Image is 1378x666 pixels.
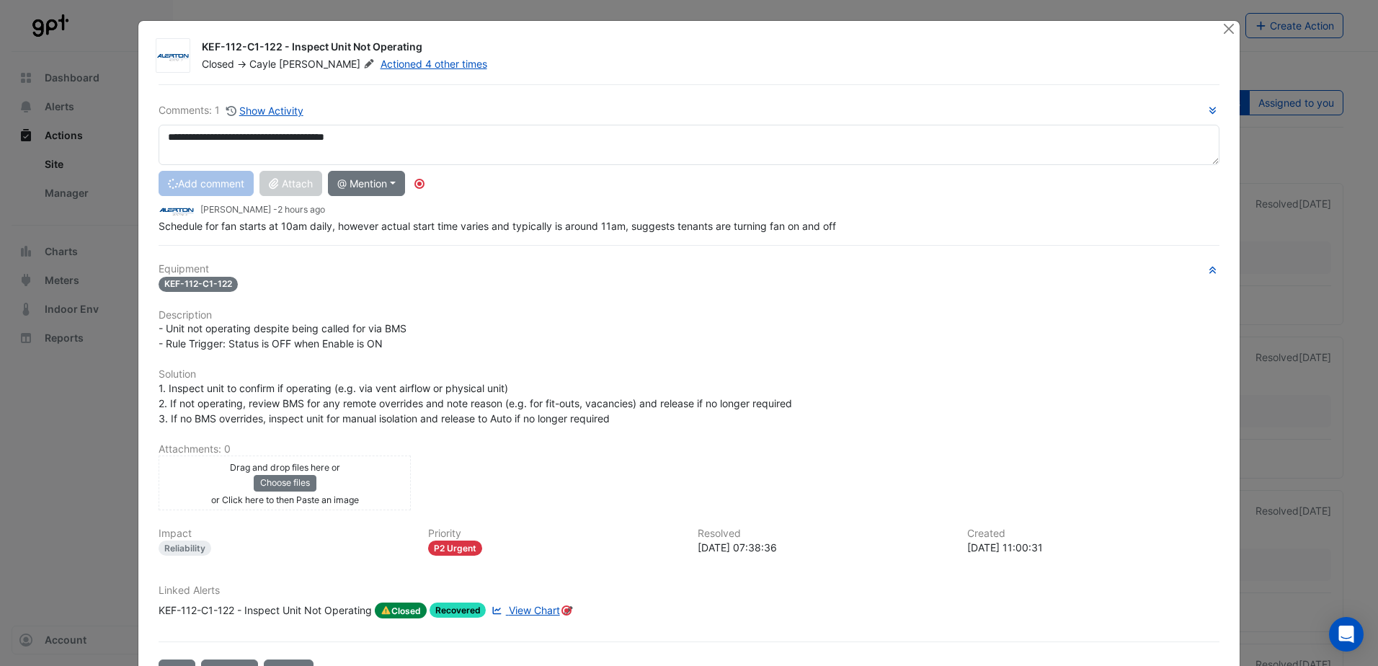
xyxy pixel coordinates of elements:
[698,540,950,555] div: [DATE] 07:38:36
[430,603,486,618] span: Recovered
[159,443,1219,456] h6: Attachments: 0
[230,462,340,473] small: Drag and drop files here or
[237,58,246,70] span: ->
[202,40,1205,57] div: KEF-112-C1-122 - Inspect Unit Not Operating
[159,585,1219,597] h6: Linked Alerts
[159,603,372,618] div: KEF-112-C1-122 - Inspect Unit Not Operating
[200,203,325,216] small: [PERSON_NAME] -
[489,603,559,618] a: View Chart
[328,171,405,196] button: @ Mention
[279,57,377,71] span: [PERSON_NAME]
[159,382,792,425] span: 1. Inspect unit to confirm if operating (e.g. via vent airflow or physical unit) 2. If not operat...
[413,177,426,190] div: Tooltip anchor
[211,494,359,505] small: or Click here to then Paste an image
[967,528,1219,540] h6: Created
[202,58,234,70] span: Closed
[159,528,411,540] h6: Impact
[381,58,487,70] a: Actioned 4 other times
[156,49,190,63] img: Alerton
[428,528,680,540] h6: Priority
[1329,617,1364,652] div: Open Intercom Messenger
[428,541,482,556] div: P2 Urgent
[159,368,1219,381] h6: Solution
[698,528,950,540] h6: Resolved
[254,475,316,491] button: Choose files
[375,603,427,618] span: Closed
[967,540,1219,555] div: [DATE] 11:00:31
[249,58,276,70] span: Cayle
[159,263,1219,275] h6: Equipment
[159,277,238,292] span: KEF-112-C1-122
[560,604,573,617] div: Tooltip anchor
[159,102,304,119] div: Comments: 1
[159,309,1219,321] h6: Description
[159,203,195,218] img: Alerton
[159,220,836,232] span: Schedule for fan starts at 10am daily, however actual start time varies and typically is around 1...
[509,604,560,616] span: View Chart
[226,102,304,119] button: Show Activity
[1222,21,1237,36] button: Close
[159,322,406,350] span: - Unit not operating despite being called for via BMS - Rule Trigger: Status is OFF when Enable i...
[159,541,211,556] div: Reliability
[277,204,325,215] span: 2025-10-10 07:38:34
